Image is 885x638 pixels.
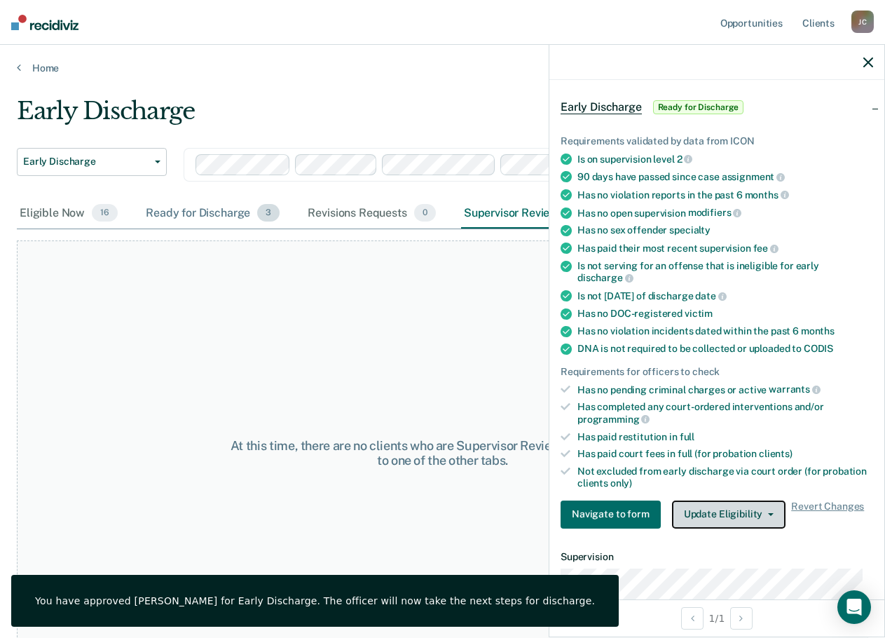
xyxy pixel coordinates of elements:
dt: Supervision [561,551,873,563]
button: Previous Opportunity [681,607,704,630]
div: Has paid their most recent supervision [577,242,873,254]
span: 0 [414,204,436,222]
span: programming [577,414,650,425]
button: Navigate to form [561,501,661,529]
div: You have approved [PERSON_NAME] for Early Discharge. The officer will now take the next steps for... [35,595,595,607]
span: clients) [759,448,793,459]
button: Update Eligibility [672,501,785,529]
span: warrants [769,384,821,395]
span: Early Discharge [23,156,149,168]
div: Requirements for officers to check [561,366,873,378]
div: Has no DOC-registered [577,308,873,320]
div: Has no violation reports in the past 6 [577,189,873,201]
div: Is not serving for an offense that is ineligible for early [577,260,873,284]
div: Has paid restitution in [577,431,873,443]
div: At this time, there are no clients who are Supervisor Review. Please navigate to one of the other... [230,438,655,468]
div: Has no open supervision [577,207,873,219]
div: Not excluded from early discharge via court order (for probation clients [577,466,873,489]
span: Early Discharge [561,100,642,114]
a: Home [17,62,868,74]
span: months [745,189,789,201]
div: Revisions Requests [305,198,438,229]
span: fee [753,243,778,254]
div: Supervisor Review [461,198,591,229]
span: victim [685,308,713,319]
span: full [680,431,694,442]
div: Has no violation incidents dated within the past 6 [577,325,873,337]
span: date [695,290,726,301]
span: 3 [257,204,280,222]
div: Is not [DATE] of discharge [577,290,873,302]
div: Is on supervision level [577,153,873,165]
img: Recidiviz [11,15,78,30]
span: 2 [677,154,693,165]
span: assignment [722,171,785,182]
span: specialty [669,224,711,236]
button: Next Opportunity [730,607,753,630]
a: Navigate to form link [561,501,666,529]
span: 16 [92,204,118,222]
div: DNA is not required to be collected or uploaded to [577,343,873,355]
div: Early Discharge [17,97,814,137]
span: Ready for Discharge [653,100,744,114]
span: CODIS [804,343,833,354]
span: discharge [577,272,633,283]
span: only) [610,477,632,489]
div: Has paid court fees in full (for probation [577,448,873,460]
div: 90 days have passed since case [577,170,873,183]
div: J C [851,11,874,33]
span: Revert Changes [791,501,864,529]
div: Has no pending criminal charges or active [577,384,873,396]
div: Requirements validated by data from ICON [561,135,873,147]
span: modifiers [688,207,742,218]
div: Early DischargeReady for Discharge [549,85,884,130]
div: Ready for Discharge [143,198,282,229]
div: Open Intercom Messenger [837,590,871,624]
div: Has completed any court-ordered interventions and/or [577,401,873,425]
div: 1 / 1 [549,599,884,637]
span: months [801,325,835,337]
div: Has no sex offender [577,224,873,236]
div: Eligible Now [17,198,121,229]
